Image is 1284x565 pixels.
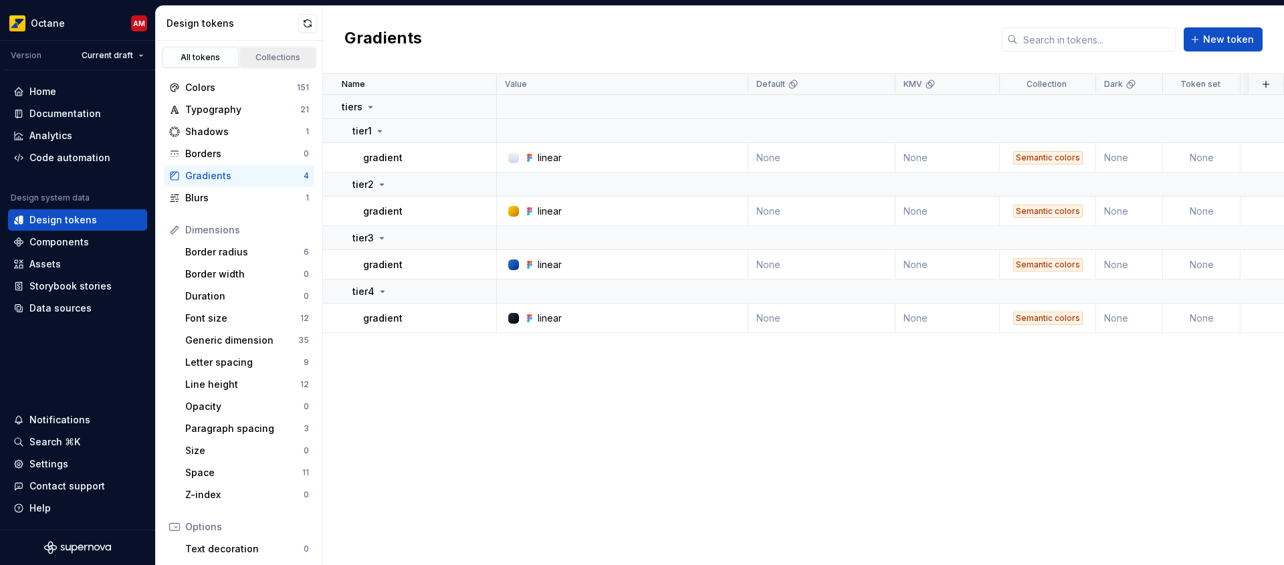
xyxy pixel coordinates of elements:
[29,413,90,427] div: Notifications
[306,126,309,137] div: 1
[180,418,314,439] a: Paragraph spacing3
[1027,79,1067,90] p: Collection
[505,79,527,90] p: Value
[185,520,309,534] div: Options
[304,269,309,279] div: 0
[756,79,785,90] p: Default
[363,258,403,271] p: gradient
[8,103,147,124] a: Documentation
[1013,205,1083,218] div: Semantic colors
[9,15,25,31] img: e8093afa-4b23-4413-bf51-00cde92dbd3f.png
[164,99,314,120] a: Typography21
[185,223,309,237] div: Dimensions
[11,50,41,61] div: Version
[29,479,105,493] div: Contact support
[352,231,374,245] p: tier3
[8,147,147,168] a: Code automation
[29,435,80,449] div: Search ⌘K
[180,484,314,505] a: Z-index0
[342,79,365,90] p: Name
[1013,258,1083,271] div: Semantic colors
[185,422,304,435] div: Paragraph spacing
[185,378,300,391] div: Line height
[29,235,89,249] div: Components
[180,440,314,461] a: Size0
[1163,197,1241,226] td: None
[180,286,314,307] a: Duration0
[8,209,147,231] a: Design tokens
[29,279,112,293] div: Storybook stories
[304,445,309,456] div: 0
[180,263,314,285] a: Border width0
[29,213,97,227] div: Design tokens
[8,81,147,102] a: Home
[895,197,1000,226] td: None
[342,100,362,114] p: tiers
[185,125,306,138] div: Shadows
[748,304,895,333] td: None
[1013,151,1083,164] div: Semantic colors
[363,205,403,218] p: gradient
[167,52,234,63] div: All tokens
[306,193,309,203] div: 1
[1018,27,1176,51] input: Search in tokens...
[748,250,895,279] td: None
[164,187,314,209] a: Blurs1
[1163,250,1241,279] td: None
[164,143,314,164] a: Borders0
[363,312,403,325] p: gradient
[185,444,304,457] div: Size
[1096,143,1163,173] td: None
[185,81,297,94] div: Colors
[11,193,90,203] div: Design system data
[180,241,314,263] a: Border radius6
[1203,33,1254,46] span: New token
[1184,27,1263,51] button: New token
[748,197,895,226] td: None
[185,312,300,325] div: Font size
[300,379,309,390] div: 12
[302,467,309,478] div: 11
[185,267,304,281] div: Border width
[538,258,562,271] div: linear
[1163,143,1241,173] td: None
[185,191,306,205] div: Blurs
[304,291,309,302] div: 0
[304,401,309,412] div: 0
[185,169,304,183] div: Gradients
[185,334,298,347] div: Generic dimension
[1163,304,1241,333] td: None
[895,250,1000,279] td: None
[1096,250,1163,279] td: None
[8,409,147,431] button: Notifications
[167,17,298,30] div: Design tokens
[8,497,147,519] button: Help
[185,245,304,259] div: Border radius
[304,247,309,257] div: 6
[185,147,304,160] div: Borders
[8,431,147,453] button: Search ⌘K
[300,313,309,324] div: 12
[1096,197,1163,226] td: None
[8,275,147,297] a: Storybook stories
[3,9,152,37] button: OctaneAM
[538,151,562,164] div: linear
[1104,79,1123,90] p: Dark
[363,151,403,164] p: gradient
[164,121,314,142] a: Shadows1
[180,308,314,329] a: Font size12
[29,457,68,471] div: Settings
[748,143,895,173] td: None
[8,231,147,253] a: Components
[44,541,111,554] a: Supernova Logo
[185,290,304,303] div: Duration
[29,501,51,515] div: Help
[304,423,309,434] div: 3
[185,466,302,479] div: Space
[180,374,314,395] a: Line height12
[903,79,922,90] p: KMV
[304,489,309,500] div: 0
[298,335,309,346] div: 35
[180,396,314,417] a: Opacity0
[8,253,147,275] a: Assets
